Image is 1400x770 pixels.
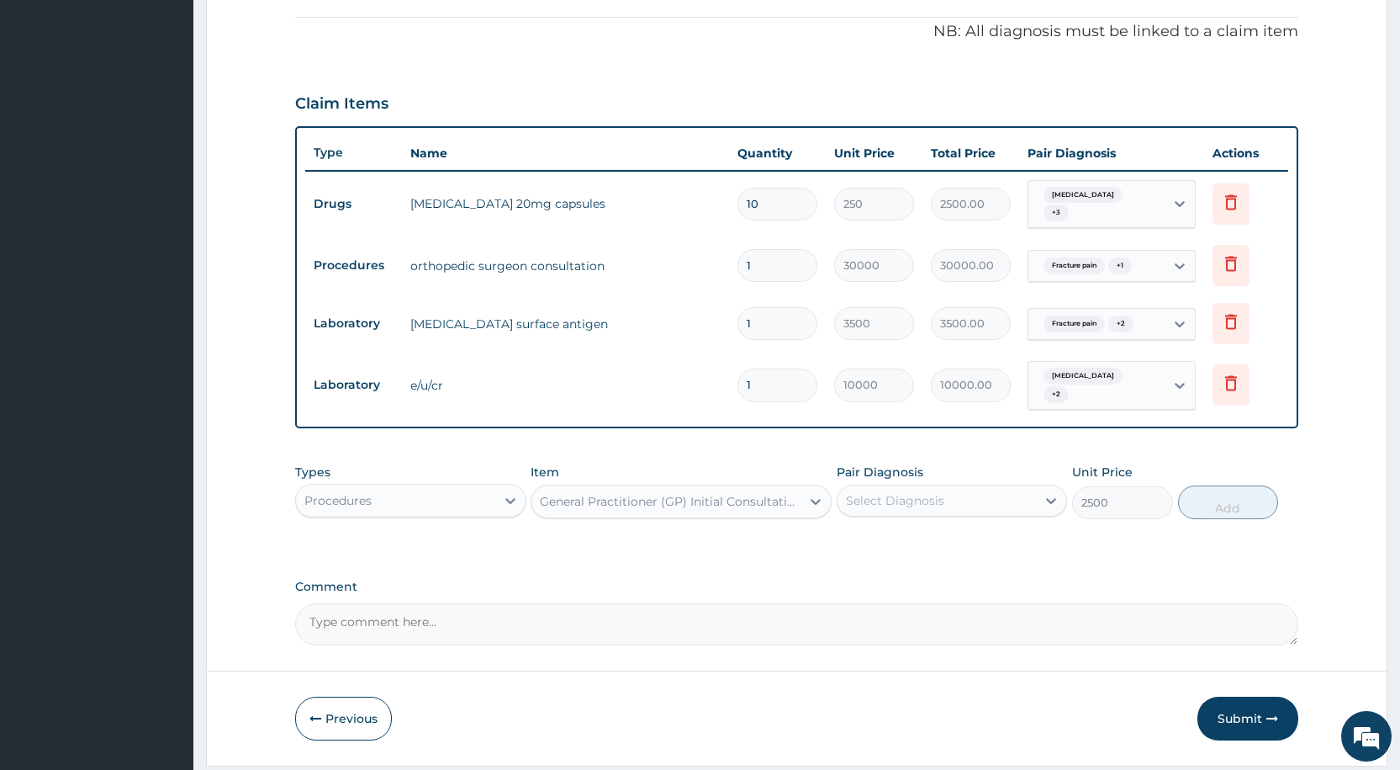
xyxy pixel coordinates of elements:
span: [MEDICAL_DATA] [1043,187,1123,204]
th: Quantity [729,136,826,170]
td: orthopedic surgeon consultation [402,249,729,283]
label: Unit Price [1072,464,1133,481]
div: General Practitioner (GP) Initial Consultation fee [540,493,802,510]
th: Total Price [922,136,1019,170]
span: Fracture pain [1043,258,1105,274]
td: [MEDICAL_DATA] surface antigen [402,307,729,341]
img: d_794563401_company_1708531726252_794563401 [31,84,68,126]
td: Drugs [305,189,402,220]
span: + 1 [1108,258,1132,274]
label: Types [295,465,330,480]
textarea: Type your message and hit 'Enter' [8,459,320,518]
td: Laboratory [305,308,402,339]
div: Select Diagnosis [846,492,944,509]
div: Chat with us now [87,94,283,116]
button: Add [1178,486,1278,519]
button: Previous [295,697,392,741]
th: Unit Price [826,136,922,170]
td: Procedures [305,250,402,281]
label: Pair Diagnosis [837,464,923,481]
label: Item [531,464,559,481]
button: Submit [1197,697,1298,741]
p: NB: All diagnosis must be linked to a claim item [295,21,1298,43]
div: Minimize live chat window [276,8,316,49]
h3: Claim Items [295,95,388,114]
div: Procedures [304,492,372,509]
th: Type [305,137,402,168]
label: Comment [295,580,1298,594]
td: Laboratory [305,369,402,401]
span: We're online! [98,212,232,382]
span: Fracture pain [1043,316,1105,332]
td: [MEDICAL_DATA] 20mg capsules [402,187,729,220]
td: e/u/cr [402,369,729,402]
span: + 2 [1043,386,1069,403]
span: + 3 [1043,204,1069,221]
span: [MEDICAL_DATA] [1043,368,1123,385]
span: + 2 [1108,316,1133,332]
th: Name [402,136,729,170]
th: Pair Diagnosis [1019,136,1204,170]
th: Actions [1204,136,1288,170]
